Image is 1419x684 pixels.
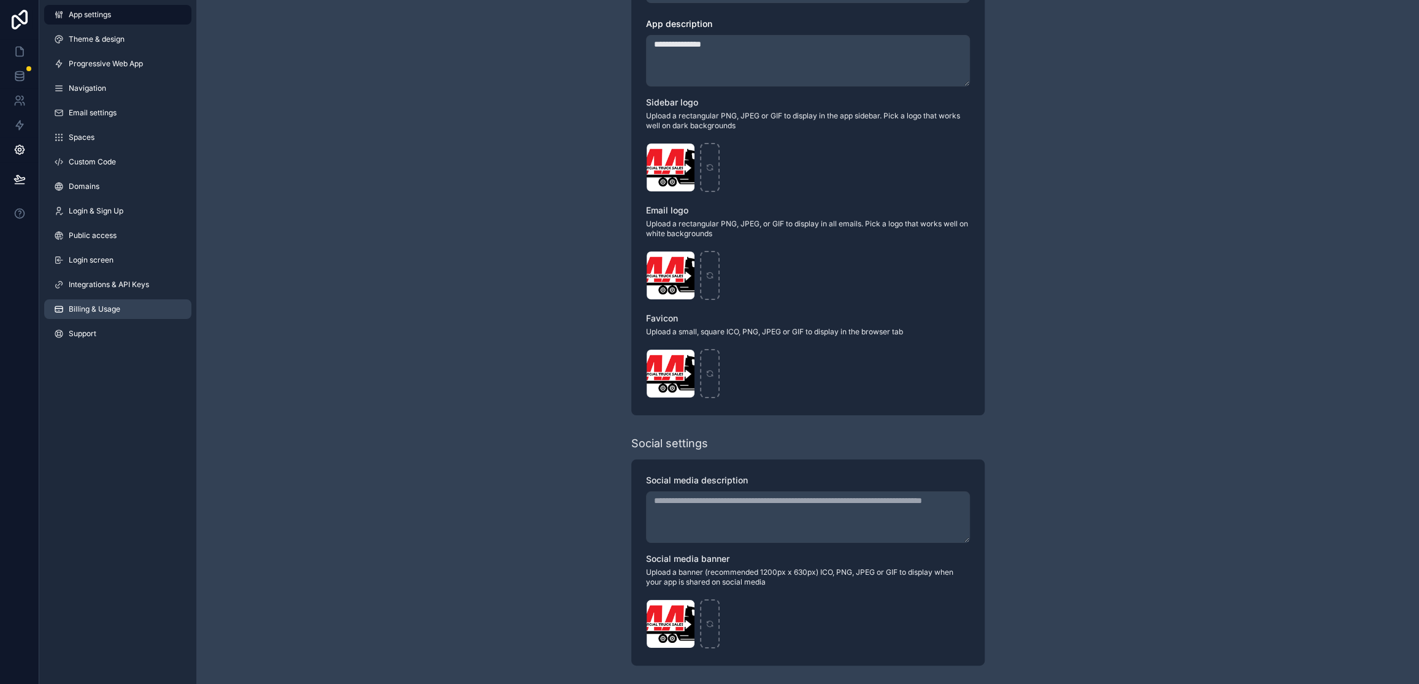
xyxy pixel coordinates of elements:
a: Spaces [44,128,191,147]
span: Support [69,329,96,339]
a: Custom Code [44,152,191,172]
a: App settings [44,5,191,25]
a: Login & Sign Up [44,201,191,221]
a: Login screen [44,250,191,270]
span: App settings [69,10,111,20]
span: Social media banner [646,553,729,564]
a: Integrations & API Keys [44,275,191,294]
span: Email logo [646,205,688,215]
a: Billing & Usage [44,299,191,319]
span: Login & Sign Up [69,206,123,216]
span: Upload a banner (recommended 1200px x 630px) ICO, PNG, JPEG or GIF to display when your app is sh... [646,567,970,587]
span: Integrations & API Keys [69,280,149,290]
a: Support [44,324,191,344]
span: Progressive Web App [69,59,143,69]
span: Public access [69,231,117,240]
a: Email settings [44,103,191,123]
span: Custom Code [69,157,116,167]
span: Navigation [69,83,106,93]
a: Public access [44,226,191,245]
a: Navigation [44,79,191,98]
span: Domains [69,182,99,191]
span: Sidebar logo [646,97,698,107]
span: App description [646,18,712,29]
span: Social media description [646,475,748,485]
a: Theme & design [44,29,191,49]
span: Email settings [69,108,117,118]
span: Billing & Usage [69,304,120,314]
span: Upload a small, square ICO, PNG, JPEG or GIF to display in the browser tab [646,327,970,337]
div: Social settings [631,435,708,452]
span: Upload a rectangular PNG, JPEG or GIF to display in the app sidebar. Pick a logo that works well ... [646,111,970,131]
span: Spaces [69,133,94,142]
a: Domains [44,177,191,196]
span: Upload a rectangular PNG, JPEG, or GIF to display in all emails. Pick a logo that works well on w... [646,219,970,239]
span: Favicon [646,313,678,323]
a: Progressive Web App [44,54,191,74]
span: Login screen [69,255,113,265]
span: Theme & design [69,34,125,44]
